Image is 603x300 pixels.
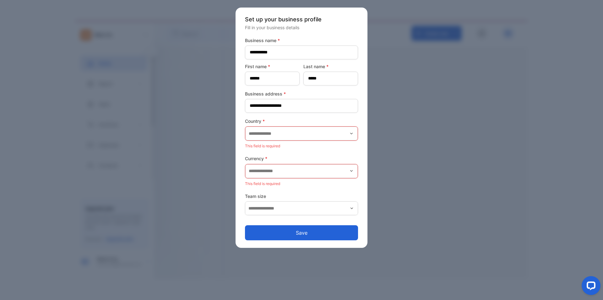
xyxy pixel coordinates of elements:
[245,63,300,70] label: First name
[245,24,358,31] p: Fill in your business details
[577,274,603,300] iframe: LiveChat chat widget
[245,155,358,162] label: Currency
[245,90,358,97] label: Business address
[245,118,358,124] label: Country
[245,225,358,240] button: Save
[245,15,358,24] p: Set up your business profile
[245,180,358,188] p: This field is required
[245,193,358,199] label: Team size
[245,142,358,150] p: This field is required
[245,37,358,44] label: Business name
[303,63,358,70] label: Last name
